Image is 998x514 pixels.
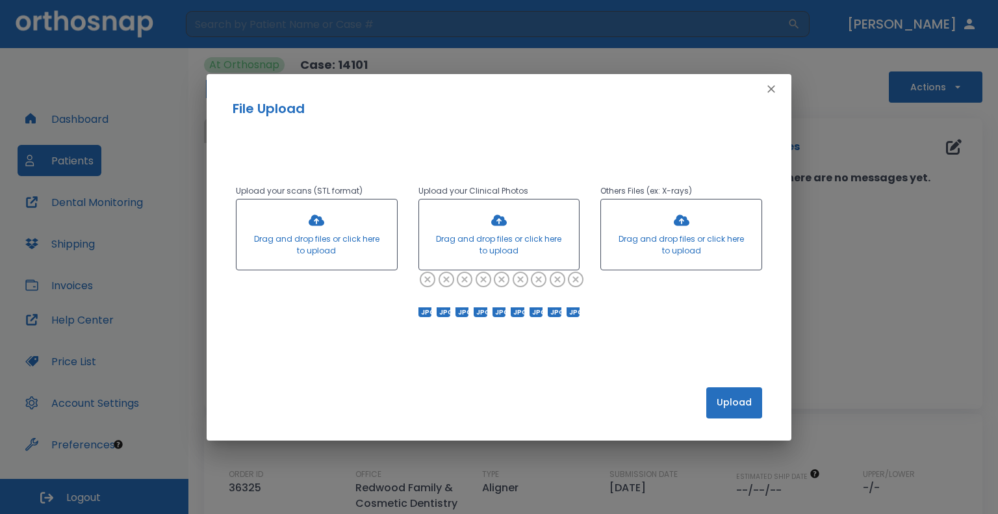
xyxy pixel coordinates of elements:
span: JPG [493,307,506,317]
p: Upload your Clinical Photos [418,183,580,199]
span: JPG [474,307,487,317]
span: JPG [548,307,561,317]
span: JPG [418,307,432,317]
p: Upload your scans (STL format) [236,183,398,199]
p: Others Files (ex: X-rays) [600,183,762,199]
h2: File Upload [233,99,765,118]
span: JPG [511,307,524,317]
span: JPG [530,307,543,317]
button: Upload [706,387,762,418]
span: JPG [567,307,580,317]
span: JPG [455,307,469,317]
span: JPG [437,307,450,317]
